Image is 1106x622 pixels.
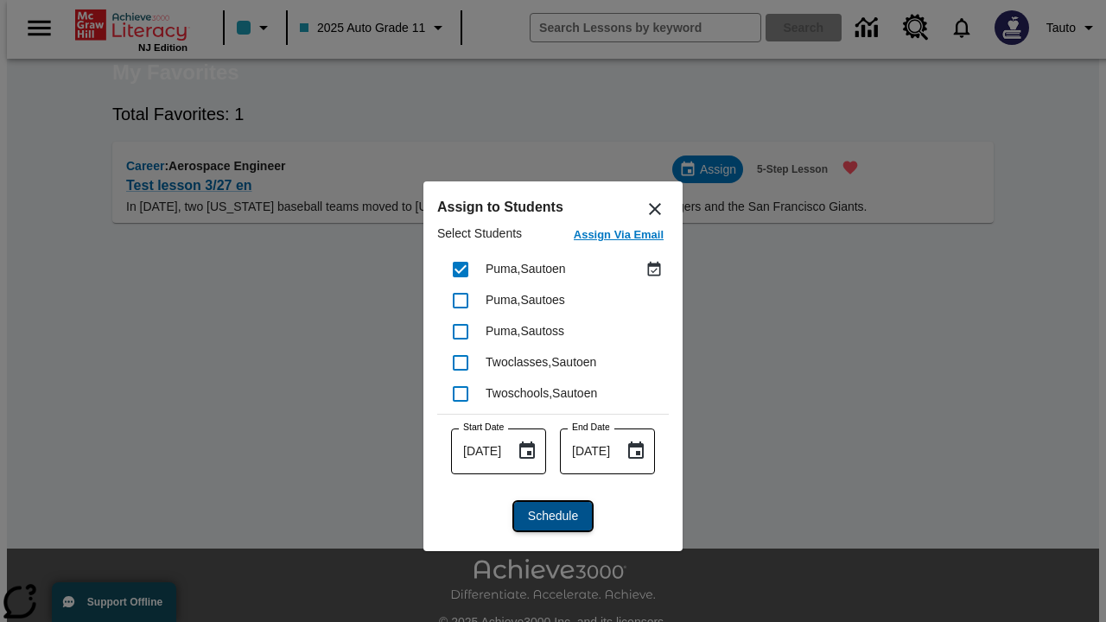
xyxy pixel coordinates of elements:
[486,293,565,307] span: Puma , Sautoes
[486,324,564,338] span: Puma , Sautoss
[437,195,669,219] h6: Assign to Students
[437,225,522,250] p: Select Students
[486,355,596,369] span: Twoclasses , Sautoen
[486,386,597,400] span: Twoschools , Sautoen
[486,262,566,276] span: Puma , Sautoen
[569,225,669,250] button: Assign Via Email
[572,421,610,434] label: End Date
[560,428,612,474] input: MMMM-DD-YYYY
[486,353,667,371] div: Twoclasses, Sautoen
[486,322,667,340] div: Puma, Sautoss
[451,428,503,474] input: MMMM-DD-YYYY
[574,225,664,245] h6: Assign Via Email
[510,434,544,468] button: Choose date, selected date is Sep 29, 2025
[528,507,578,525] span: Schedule
[486,260,641,278] div: Puma, Sautoen
[486,384,667,403] div: Twoschools, Sautoen
[641,257,667,282] button: Assigned Sep 26 to Sep 26
[486,291,667,309] div: Puma, Sautoes
[463,421,504,434] label: Start Date
[514,502,592,530] button: Schedule
[619,434,653,468] button: Choose date, selected date is Sep 29, 2025
[634,188,676,230] button: Close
